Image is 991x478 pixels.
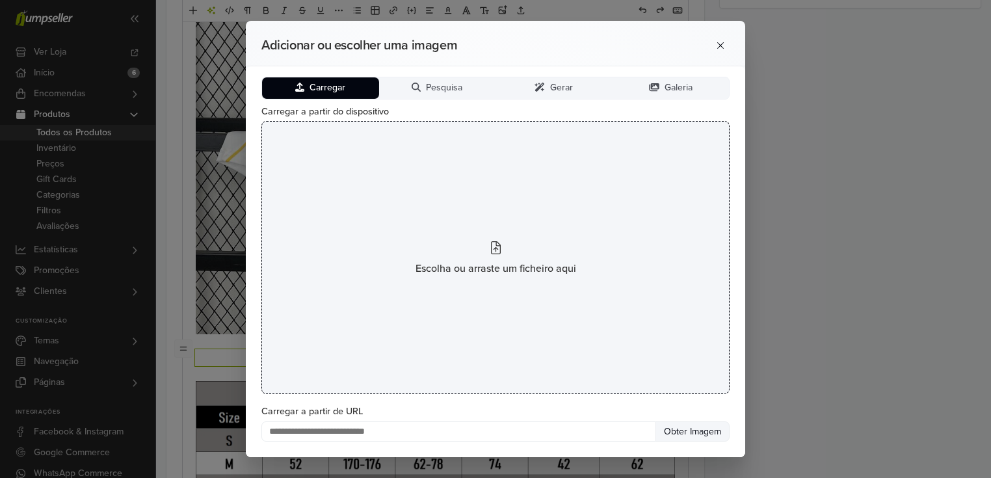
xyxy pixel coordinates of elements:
[665,83,693,94] span: Galeria
[550,83,573,94] span: Gerar
[687,426,721,437] span: Imagem
[262,77,379,99] button: Carregar
[426,83,462,94] span: Pesquisa
[261,405,730,419] label: Carregar a partir de URL
[416,261,576,276] span: Escolha ou arraste um ficheiro aqui
[261,105,730,119] label: Carregar a partir do dispositivo
[655,421,730,442] button: Obter Imagem
[379,77,496,99] button: Pesquisa
[310,83,345,94] span: Carregar
[613,77,730,99] button: Galeria
[261,38,659,53] h2: Adicionar ou escolher uma imagem
[495,77,613,99] button: Gerar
